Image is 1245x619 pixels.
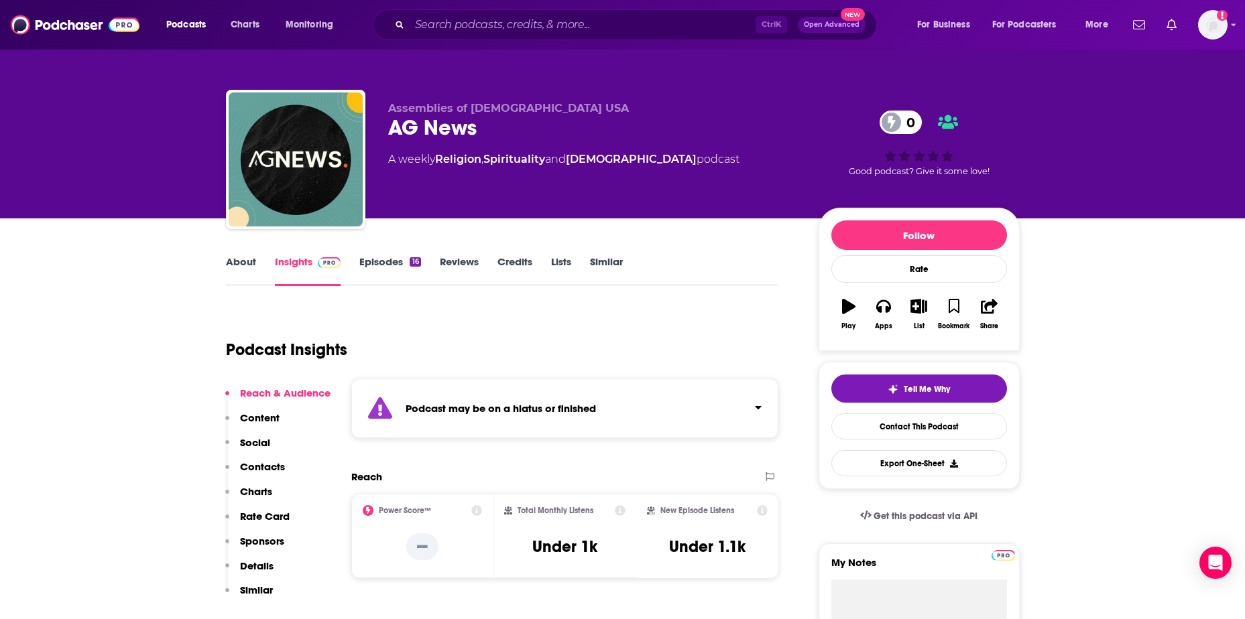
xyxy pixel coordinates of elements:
button: Bookmark [937,290,971,338]
span: Charts [231,15,259,34]
button: Social [225,436,270,461]
a: InsightsPodchaser Pro [275,255,341,286]
button: Open AdvancedNew [798,17,866,33]
span: Get this podcast via API [874,510,977,522]
button: Play [831,290,866,338]
strong: Podcast may be on a hiatus or finished [406,402,596,415]
button: Show profile menu [1198,10,1228,40]
button: Charts [225,485,272,510]
div: Apps [875,322,892,330]
button: Content [225,411,280,436]
span: Logged in as KSteele [1198,10,1228,40]
span: Podcasts [166,15,206,34]
a: Pro website [992,548,1015,561]
span: Open Advanced [804,21,859,28]
span: For Podcasters [992,15,1057,34]
div: Search podcasts, credits, & more... [386,9,890,40]
span: 0 [893,111,922,134]
button: Export One-Sheet [831,450,1007,476]
h3: Under 1.1k [669,537,746,557]
p: Sponsors [240,535,284,547]
img: AG News [229,92,363,226]
span: and [545,153,566,165]
div: 0Good podcast? Give it some love! [819,102,1020,185]
a: Charts [222,14,268,36]
a: Contact This Podcast [831,413,1007,439]
span: Assemblies of [DEMOGRAPHIC_DATA] USA [388,102,629,115]
button: Similar [225,583,273,608]
div: Bookmark [938,322,969,330]
h2: New Episode Listens [660,506,734,515]
button: Contacts [225,460,285,485]
a: [DEMOGRAPHIC_DATA] [566,153,697,165]
a: Similar [590,255,623,286]
span: Tell Me Why [904,384,950,395]
a: 0 [880,111,922,134]
div: Rate [831,255,1007,283]
button: Details [225,559,274,584]
a: Spirituality [483,153,545,165]
button: open menu [1076,14,1125,36]
button: Follow [831,220,1007,250]
img: Podchaser - Follow, Share and Rate Podcasts [11,12,139,38]
div: A weekly podcast [388,151,739,167]
span: For Business [917,15,970,34]
h2: Power Score™ [379,506,431,515]
a: About [226,255,256,286]
svg: Add a profile image [1217,10,1228,21]
p: Similar [240,583,273,596]
span: More [1085,15,1108,34]
a: Show notifications dropdown [1128,13,1150,36]
p: Rate Card [240,510,290,523]
span: New [841,8,865,21]
span: Monitoring [286,15,333,34]
a: Episodes16 [359,255,420,286]
button: Share [971,290,1006,338]
h3: Under 1k [532,537,597,557]
h2: Reach [351,470,382,483]
a: Lists [551,255,571,286]
div: Share [980,322,998,330]
span: , [481,153,483,165]
a: Reviews [440,255,479,286]
img: Podchaser Pro [318,257,341,268]
p: Details [240,559,274,572]
button: Apps [866,290,901,338]
img: User Profile [1198,10,1228,40]
div: Play [841,322,855,330]
button: open menu [157,14,223,36]
button: Sponsors [225,535,284,559]
span: Ctrl K [756,16,787,33]
p: Social [240,436,270,449]
section: Click to expand status details [351,379,779,438]
h1: Podcast Insights [226,340,347,360]
div: Open Intercom Messenger [1199,547,1232,579]
img: Podchaser Pro [992,550,1015,561]
p: Contacts [240,460,285,473]
label: My Notes [831,556,1007,579]
p: Content [240,411,280,424]
button: Reach & Audience [225,387,331,411]
button: List [901,290,936,338]
a: Credits [497,255,532,286]
a: Get this podcast via API [849,500,989,533]
p: -- [406,533,438,560]
h2: Total Monthly Listens [518,506,593,515]
button: open menu [276,14,351,36]
button: open menu [984,14,1076,36]
span: Good podcast? Give it some love! [849,166,990,176]
div: List [914,322,925,330]
input: Search podcasts, credits, & more... [410,14,756,36]
p: Charts [240,485,272,498]
a: Show notifications dropdown [1161,13,1182,36]
a: Religion [435,153,481,165]
div: 16 [410,257,420,267]
img: tell me why sparkle [888,384,898,395]
p: Reach & Audience [240,387,331,399]
button: Rate Card [225,510,290,535]
button: tell me why sparkleTell Me Why [831,374,1007,403]
button: open menu [908,14,987,36]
